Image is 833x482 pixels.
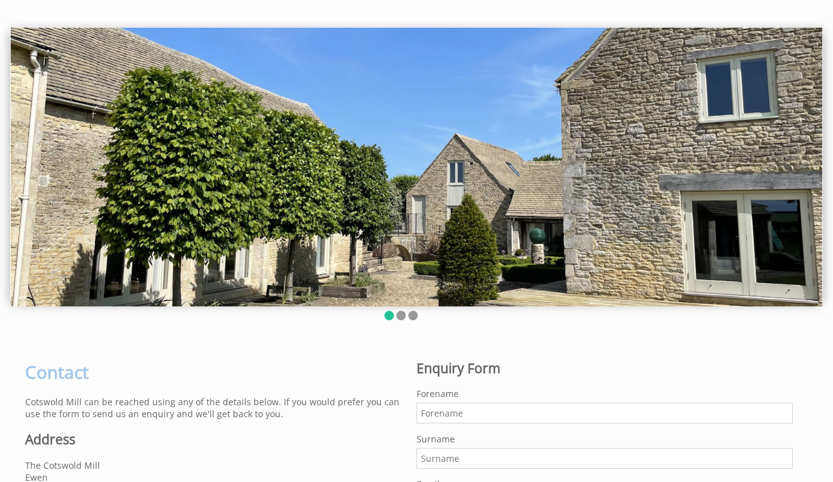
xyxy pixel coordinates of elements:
[416,359,793,377] h2: Enquiry Form
[25,360,401,384] h1: Contact
[416,448,793,469] input: Surname
[416,403,793,423] input: Forename
[416,433,793,445] label: Surname
[25,430,401,448] h2: Address
[416,388,793,400] label: Forename
[25,396,401,420] p: Cotswold Mill can be reached using any of the details below. If you would prefer you can use the ...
